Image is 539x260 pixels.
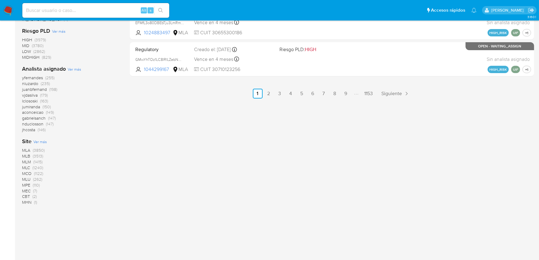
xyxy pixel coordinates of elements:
a: Notificaciones [471,8,477,13]
span: 3.160.1 [527,14,536,19]
input: Buscar usuario o caso... [22,6,169,14]
span: Alt [141,7,146,13]
a: Salir [528,7,534,13]
span: s [150,7,152,13]
span: Accesos rápidos [431,7,465,13]
button: search-icon [154,6,167,15]
p: sandra.chabay@mercadolibre.com [491,7,526,13]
